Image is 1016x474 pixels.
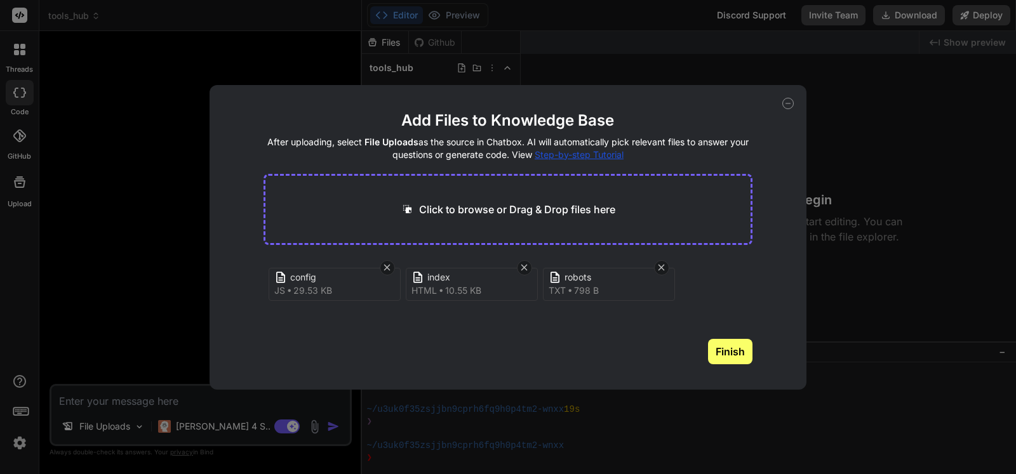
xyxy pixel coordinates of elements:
[708,339,752,364] button: Finish
[264,136,753,161] h4: After uploading, select as the source in Chatbox. AI will automatically pick relevant files to an...
[419,202,615,217] p: Click to browse or Drag & Drop files here
[574,284,599,297] span: 798 B
[565,271,666,284] span: robots
[290,271,392,284] span: config
[264,110,753,131] h2: Add Files to Knowledge Base
[445,284,481,297] span: 10.55 KB
[364,136,418,147] span: File Uploads
[411,284,437,297] span: html
[535,149,624,160] span: Step-by-step Tutorial
[427,271,529,284] span: index
[274,284,285,297] span: js
[549,284,566,297] span: txt
[293,284,332,297] span: 29.53 KB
